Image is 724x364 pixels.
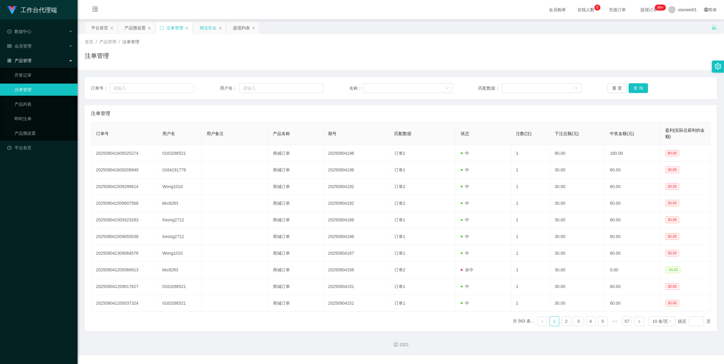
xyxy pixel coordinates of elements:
[605,278,660,295] td: 60.00
[323,212,390,228] td: 20250904186
[637,320,641,323] i: 图标: right
[268,162,323,178] td: 商城订单
[623,317,632,326] a: 57
[394,201,405,206] span: 订单2
[91,245,158,262] td: 202509041309064576
[15,127,73,139] a: 产品预设置
[665,128,705,139] span: 盈利(实际总获利的金额)
[550,195,605,212] td: 30.00
[268,262,323,278] td: 商城订单
[268,278,323,295] td: 商城订单
[511,262,550,278] td: 1
[461,251,469,256] span: 中
[158,212,202,228] td: Keong2712
[158,278,202,295] td: 0163286521
[394,167,405,172] span: 订单1
[574,86,578,91] i: 图标: down
[158,245,202,262] td: Wong1010
[574,8,597,12] span: 在线人数
[220,85,239,91] span: 用户名：
[99,39,116,44] span: 产品管理
[461,131,469,136] span: 状态
[323,178,390,195] td: 20250904192
[268,212,323,228] td: 商城订单
[91,195,158,212] td: 202509041509007568
[607,83,627,93] button: 重 置
[655,5,666,11] sup: 1069
[91,145,158,162] td: 202509041609325274
[445,86,449,91] i: 图标: down
[323,162,390,178] td: 20250904196
[461,284,469,289] span: 中
[91,85,110,91] span: 订单号：
[91,212,158,228] td: 202509041509323283
[540,320,544,323] i: 图标: left
[233,22,250,34] div: 提现列表
[82,342,719,348] div: 2021
[665,233,679,240] span: 30.00
[158,195,202,212] td: kkc8283
[511,145,550,162] td: 1
[7,44,32,48] span: 会员管理
[268,195,323,212] td: 商城订单
[594,5,600,11] sup: 5
[574,316,583,326] li: 3
[7,142,73,154] a: 图标: dashboard平台首页
[85,51,109,60] h1: 注单管理
[323,145,390,162] td: 20250904198
[15,84,73,96] a: 注单管理
[323,228,390,245] td: 20250904186
[715,63,721,70] i: 图标: setting
[605,228,660,245] td: 60.00
[574,317,583,326] a: 3
[511,278,550,295] td: 1
[185,26,189,30] i: 图标: close
[160,26,164,30] i: 图标: sync
[96,39,97,44] span: /
[511,295,550,312] td: 1
[15,98,73,110] a: 产品列表
[596,5,598,11] p: 5
[394,267,405,272] span: 订单2
[394,151,405,156] span: 订单2
[394,284,405,289] span: 订单1
[550,178,605,195] td: 30.00
[200,22,217,34] div: 赠送彩金
[665,266,680,273] span: -30.00
[394,234,405,239] span: 订单1
[91,295,158,312] td: 202509041209337324
[555,131,579,136] span: 下注总额(元)
[273,131,290,136] span: 产品名称
[511,195,550,212] td: 1
[629,83,648,93] button: 查 询
[550,245,605,262] td: 30.00
[268,178,323,195] td: 商城订单
[653,317,668,326] div: 10 条/页
[7,44,12,48] i: 图标: table
[610,131,634,136] span: 中奖金额(元)
[162,131,175,136] span: 用户名
[605,262,660,278] td: 0.00
[634,316,644,326] li: 下一页
[96,131,109,136] span: 订单号
[711,25,717,30] i: 图标: unlock
[268,245,323,262] td: 商城订单
[323,295,390,312] td: 20250904151
[598,317,607,326] a: 5
[91,22,108,34] div: 平台首页
[148,26,151,30] i: 图标: close
[461,234,469,239] span: 中
[91,178,158,195] td: 202509041509299614
[166,22,183,34] div: 注单管理
[637,8,660,12] span: 提现订单
[550,295,605,312] td: 30.00
[125,22,146,34] div: 产品预设置
[550,145,605,162] td: 90.00
[605,245,660,262] td: 60.00
[268,228,323,245] td: 商城订单
[665,167,679,173] span: 30.00
[665,217,679,223] span: 30.00
[158,145,202,162] td: 0163286521
[394,251,405,256] span: 订单1
[461,167,469,172] span: 中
